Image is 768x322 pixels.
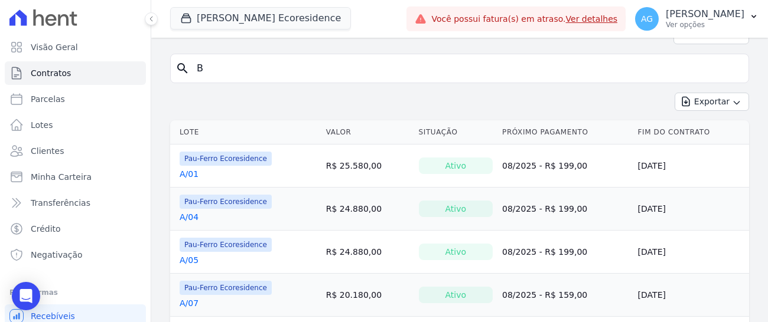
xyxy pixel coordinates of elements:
[641,15,653,23] span: AG
[31,93,65,105] span: Parcelas
[31,145,64,157] span: Clientes
[5,165,146,189] a: Minha Carteira
[419,287,493,303] div: Ativo
[12,282,40,310] div: Open Intercom Messenger
[633,231,749,274] td: [DATE]
[9,285,141,300] div: Plataformas
[170,120,321,144] th: Lote
[321,231,414,274] td: R$ 24.880,00
[31,171,92,183] span: Minha Carteira
[190,57,744,80] input: Buscar por nome do lote
[180,238,272,252] span: Pau-Ferro Ecoresidence
[5,217,146,241] a: Crédito
[414,120,498,144] th: Situação
[31,223,61,235] span: Crédito
[666,8,744,20] p: [PERSON_NAME]
[31,119,53,131] span: Lotes
[419,201,493,217] div: Ativo
[180,281,272,295] span: Pau-Ferro Ecoresidence
[180,195,272,209] span: Pau-Ferro Ecoresidence
[502,290,587,300] a: 08/2025 - R$ 159,00
[502,204,587,213] a: 08/2025 - R$ 199,00
[175,61,190,75] i: search
[31,249,83,261] span: Negativação
[180,168,198,180] a: A/01
[419,157,493,174] div: Ativo
[180,254,198,266] a: A/05
[180,152,272,166] span: Pau-Ferro Ecoresidence
[5,191,146,215] a: Transferências
[5,139,146,163] a: Clientes
[633,144,749,188] td: [DATE]
[566,14,618,24] a: Ver detalhes
[31,67,71,79] span: Contratos
[31,197,90,209] span: Transferências
[31,41,78,53] span: Visão Geral
[31,310,75,322] span: Recebíveis
[419,244,493,260] div: Ativo
[502,247,587,257] a: 08/2025 - R$ 199,00
[5,243,146,267] a: Negativação
[675,93,749,111] button: Exportar
[321,274,414,317] td: R$ 20.180,00
[180,211,198,223] a: A/04
[5,35,146,59] a: Visão Geral
[170,7,351,29] button: [PERSON_NAME] Ecoresidence
[497,120,633,144] th: Próximo Pagamento
[5,61,146,85] a: Contratos
[180,297,198,309] a: A/07
[5,87,146,111] a: Parcelas
[633,188,749,231] td: [DATE]
[626,2,768,35] button: AG [PERSON_NAME] Ver opções
[321,188,414,231] td: R$ 24.880,00
[5,113,146,137] a: Lotes
[633,120,749,144] th: Fim do Contrato
[321,144,414,188] td: R$ 25.580,00
[431,13,617,25] span: Você possui fatura(s) em atraso.
[502,161,587,170] a: 08/2025 - R$ 199,00
[666,20,744,29] p: Ver opções
[321,120,414,144] th: Valor
[633,274,749,317] td: [DATE]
